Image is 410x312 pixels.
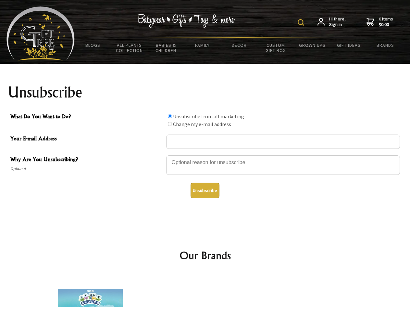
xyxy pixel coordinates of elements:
[10,135,163,144] span: Your E-mail Address
[173,121,231,127] label: Change my e-mail address
[111,38,148,57] a: All Plants Collection
[8,84,403,100] h1: Unsubscribe
[168,114,172,118] input: What Do You Want to Do?
[257,38,294,57] a: Custom Gift Box
[367,16,393,28] a: 0 items$0.00
[6,6,75,60] img: Babyware - Gifts - Toys and more...
[75,38,111,52] a: BLOGS
[10,165,163,173] span: Optional
[294,38,330,52] a: Grown Ups
[148,38,184,57] a: Babies & Children
[184,38,221,52] a: Family
[298,19,304,26] img: product search
[166,135,400,149] input: Your E-mail Address
[330,38,367,52] a: Gift Ideas
[168,122,172,126] input: What Do You Want to Do?
[329,16,346,28] span: Hi there,
[13,248,397,263] h2: Our Brands
[379,16,393,28] span: 0 items
[329,22,346,28] strong: Sign in
[10,155,163,165] span: Why Are You Unsubscribing?
[317,16,346,28] a: Hi there,Sign in
[221,38,257,52] a: Decor
[138,14,235,28] img: Babywear - Gifts - Toys & more
[166,155,400,175] textarea: Why Are You Unsubscribing?
[379,22,393,28] strong: $0.00
[367,38,404,52] a: Brands
[191,183,219,198] button: Unsubscribe
[173,113,244,120] label: Unsubscribe from all marketing
[10,112,163,122] span: What Do You Want to Do?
